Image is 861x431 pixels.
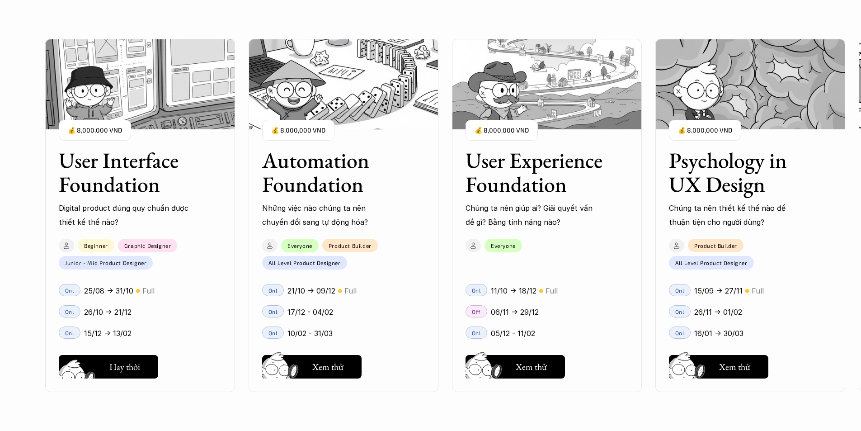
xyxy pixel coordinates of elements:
[84,284,133,298] p: 25/08 -> 31/10
[475,124,529,137] p: 💰 8,000,000 VND
[466,201,597,229] p: Chúng ta nên giúp ai? Giải quyết vấn đề gì? Bằng tính năng nào?
[268,260,341,266] p: All Level Product Designer
[109,360,140,373] h5: Hay thôi
[287,327,333,340] p: 10/02 - 31/03
[136,288,140,294] p: 🟡
[84,242,108,249] p: Beginner
[491,284,536,298] p: 11/10 -> 18/12
[539,288,543,294] p: 🟡
[466,148,606,196] h3: User Experience Foundation
[752,284,764,298] p: Full
[516,360,547,373] h5: Xem thử
[268,330,278,336] p: Onl
[59,351,158,379] a: Hay thôi
[472,308,481,315] p: Off
[84,305,132,319] p: 26/10 -> 21/12
[491,305,539,319] p: 06/11 -> 29/12
[466,355,565,379] button: Xem thử
[694,242,737,249] p: Product Builder
[287,305,333,319] p: 17/12 - 04/02
[312,360,343,373] h5: Xem thử
[675,330,685,336] p: Onl
[142,284,155,298] p: Full
[262,201,393,229] p: Những việc nào chúng ta nên chuyển đổi sang tự động hóa?
[694,284,743,298] p: 15/09 -> 27/11
[669,148,809,196] h3: Psychology in UX Design
[65,260,146,266] p: Junior - Mid Product Designer
[675,260,748,266] p: All Level Product Designer
[675,287,685,294] p: Onl
[669,351,768,379] a: Xem thử
[546,284,558,298] p: Full
[669,201,800,229] p: Chúng ta nên thiết kế thế nào để thuận tiện cho người dùng?
[124,242,171,249] p: Graphic Designer
[271,124,325,137] p: 💰 8,000,000 VND
[466,351,565,379] a: Xem thử
[268,308,278,315] p: Onl
[262,351,362,379] a: Xem thử
[329,242,372,249] p: Product Builder
[59,355,158,379] button: Hay thôi
[344,284,357,298] p: Full
[491,242,516,249] p: Everyone
[268,287,278,294] p: Onl
[678,124,732,137] p: 💰 8,000,000 VND
[68,124,122,137] p: 💰 8,000,000 VND
[338,288,342,294] p: 🟡
[719,360,750,373] h5: Xem thử
[491,327,535,340] p: 05/12 - 11/02
[262,355,362,379] button: Xem thử
[287,242,312,249] p: Everyone
[694,327,743,340] p: 16/01 -> 30/03
[472,330,481,336] p: Onl
[262,148,402,196] h3: Automation Foundation
[59,201,190,229] p: Digital product đúng quy chuẩn được thiết kế thế nào?
[745,288,749,294] p: 🟡
[669,355,768,379] button: Xem thử
[84,327,132,340] p: 15/12 -> 13/02
[59,148,199,196] h3: User Interface Foundation
[472,287,481,294] p: Onl
[675,308,685,315] p: Onl
[287,284,335,298] p: 21/10 -> 09/12
[694,305,742,319] p: 26/11 -> 01/02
